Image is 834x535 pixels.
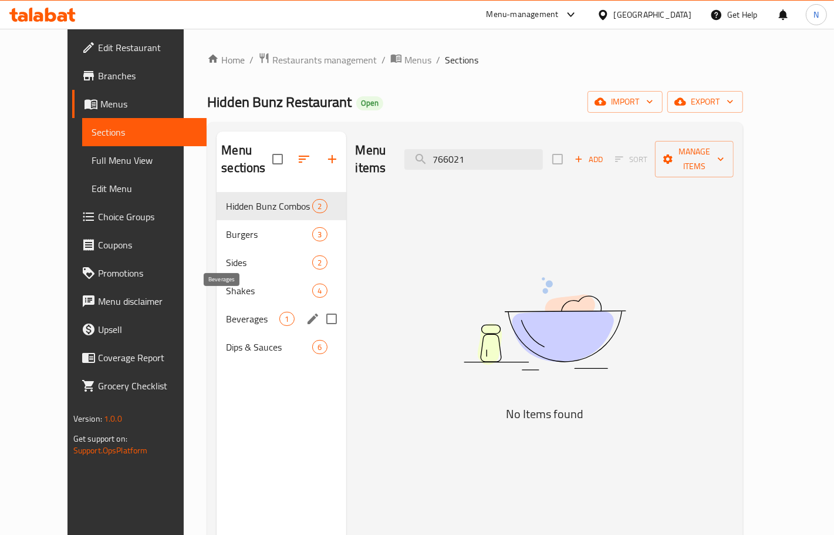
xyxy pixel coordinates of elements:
input: search [404,149,543,170]
a: Edit Menu [82,174,207,203]
span: Sides [226,255,312,270]
a: Menus [390,52,431,68]
span: Dips & Sauces [226,340,312,354]
button: edit [304,310,322,328]
a: Menus [72,90,207,118]
span: Add [573,153,605,166]
div: Burgers3 [217,220,346,248]
span: Manage items [664,144,724,174]
span: Sections [92,125,197,139]
a: Branches [72,62,207,90]
span: Menus [404,53,431,67]
span: 2 [313,201,326,212]
a: Upsell [72,315,207,344]
h2: Menu sections [221,142,272,177]
div: Sides2 [217,248,346,277]
span: import [597,95,653,109]
span: N [813,8,819,21]
span: Branches [98,69,197,83]
span: Sections [445,53,478,67]
span: Burgers [226,227,312,241]
span: Coupons [98,238,197,252]
div: items [312,255,327,270]
button: import [587,91,663,113]
li: / [436,53,440,67]
span: Get support on: [73,431,127,446]
span: Select section first [607,150,655,169]
span: Edit Menu [92,181,197,196]
span: Add item [570,150,607,169]
div: Hidden Bunz Combos2 [217,192,346,220]
span: export [677,95,734,109]
span: Edit Restaurant [98,41,197,55]
span: Version: [73,411,102,426]
span: Full Menu View [92,153,197,167]
div: items [312,199,327,213]
a: Restaurants management [258,52,377,68]
a: Full Menu View [82,146,207,174]
li: / [381,53,386,67]
button: Manage items [655,141,734,177]
div: [GEOGRAPHIC_DATA] [614,8,691,21]
span: 3 [313,229,326,240]
img: dish.svg [398,246,691,402]
h2: Menu items [356,142,391,177]
span: 6 [313,342,326,353]
span: 2 [313,257,326,268]
span: Beverages [226,312,279,326]
div: items [312,340,327,354]
a: Home [207,53,245,67]
span: Sort sections [290,145,318,173]
div: items [312,284,327,298]
span: Coverage Report [98,351,197,365]
a: Sections [82,118,207,146]
a: Edit Restaurant [72,33,207,62]
li: / [249,53,254,67]
a: Coupons [72,231,207,259]
span: 1.0.0 [104,411,122,426]
div: items [312,227,327,241]
a: Menu disclaimer [72,287,207,315]
button: Add section [318,145,346,173]
a: Coverage Report [72,344,207,372]
div: Shakes4 [217,277,346,305]
span: 4 [313,285,326,297]
h5: No Items found [398,405,691,423]
nav: breadcrumb [207,52,743,68]
span: Menus [100,97,197,111]
button: export [667,91,743,113]
nav: Menu sections [217,187,346,366]
span: 1 [280,314,293,325]
div: Menu-management [487,8,559,22]
span: Restaurants management [272,53,377,67]
button: Add [570,150,607,169]
span: Menu disclaimer [98,294,197,308]
span: Shakes [226,284,312,298]
div: Dips & Sauces6 [217,333,346,361]
div: items [279,312,294,326]
span: Grocery Checklist [98,379,197,393]
a: Support.OpsPlatform [73,443,148,458]
div: Beverages1edit [217,305,346,333]
a: Promotions [72,259,207,287]
span: Open [356,98,383,108]
span: Promotions [98,266,197,280]
span: Hidden Bunz Combos [226,199,312,213]
span: Choice Groups [98,210,197,224]
a: Choice Groups [72,203,207,231]
span: Upsell [98,322,197,337]
span: Hidden Bunz Restaurant [207,89,352,115]
a: Grocery Checklist [72,372,207,400]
